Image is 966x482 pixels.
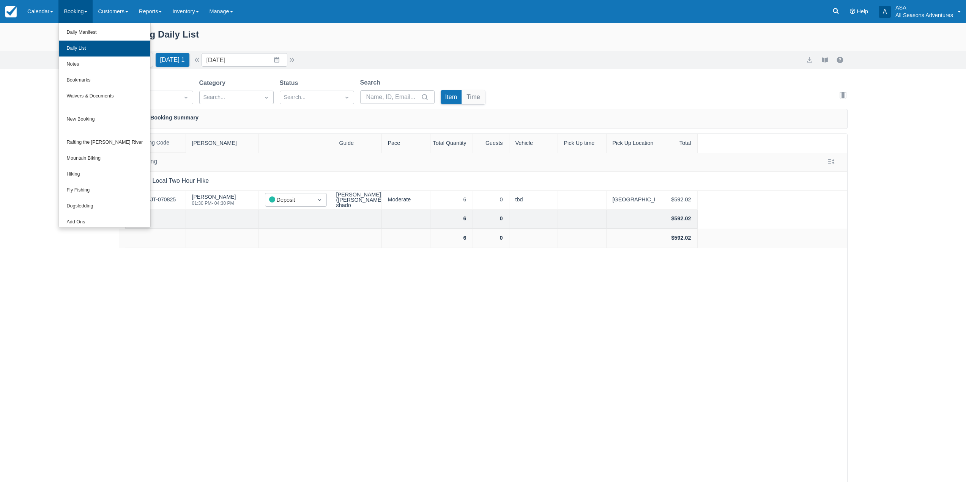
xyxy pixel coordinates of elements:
[462,90,485,104] button: Time
[382,191,430,210] div: Moderate
[430,229,473,248] div: 6
[366,90,419,104] input: Name, ID, Email...
[607,134,655,153] div: Pick Up Location
[59,25,150,41] a: Daily Manifest
[850,9,855,14] i: Help
[473,134,509,153] div: Guests
[558,134,607,153] div: Pick Up time
[336,192,383,208] div: [PERSON_NAME] ([PERSON_NAME] shado
[192,194,236,199] div: [PERSON_NAME]
[473,229,509,248] div: 0
[263,94,270,101] span: Dropdown icon
[607,191,655,210] div: [GEOGRAPHIC_DATA]
[805,55,814,64] button: export
[153,176,212,185] div: Local Two Hour Hike
[59,151,150,166] a: Mountain Biking
[473,191,509,210] div: 0
[269,196,309,204] div: Deposit
[655,229,698,248] div: $592.02
[59,111,150,127] a: New Booking
[186,134,259,153] div: [PERSON_NAME]
[58,23,151,228] ul: Booking
[59,88,150,104] a: Waivers & Documents
[280,79,301,88] label: Status
[316,196,323,204] span: Dropdown icon
[430,134,473,153] div: Total Quantity
[509,191,558,210] div: tbd
[509,134,558,153] div: Vehicle
[144,196,176,204] a: CJJT-070825
[59,57,150,72] a: Notes
[59,135,150,151] a: Rafting the [PERSON_NAME] River
[333,134,382,153] div: Guide
[441,90,462,104] button: Item
[59,72,150,88] a: Bookmarks
[59,166,150,182] a: Hiking
[343,94,351,101] span: Dropdown icon
[895,4,953,11] p: ASA
[655,191,698,210] div: $592.02
[655,210,698,229] div: $592.02
[156,53,189,67] button: [DATE] 1
[119,27,848,49] div: Booking Daily List
[202,53,287,67] input: Date
[430,210,473,229] div: 6
[360,78,383,87] label: Search
[59,198,150,214] a: Dogsledding
[473,210,509,229] div: 0
[895,11,953,19] p: All Seasons Adventures
[182,94,190,101] span: Dropdown icon
[857,8,868,14] span: Help
[192,201,236,206] div: 01:30 PM - 04:30 PM
[5,6,17,17] img: checkfront-main-nav-mini-logo.png
[119,134,186,152] div: Booking Code
[430,191,473,210] div: 6
[119,109,848,129] div: Daily Booking Summary
[59,41,150,57] a: Daily List
[59,214,150,230] a: Add Ons
[655,134,698,153] div: Total
[199,79,228,88] label: Category
[382,134,430,153] div: Pace
[879,6,891,18] div: A
[59,182,150,198] a: Fly Fishing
